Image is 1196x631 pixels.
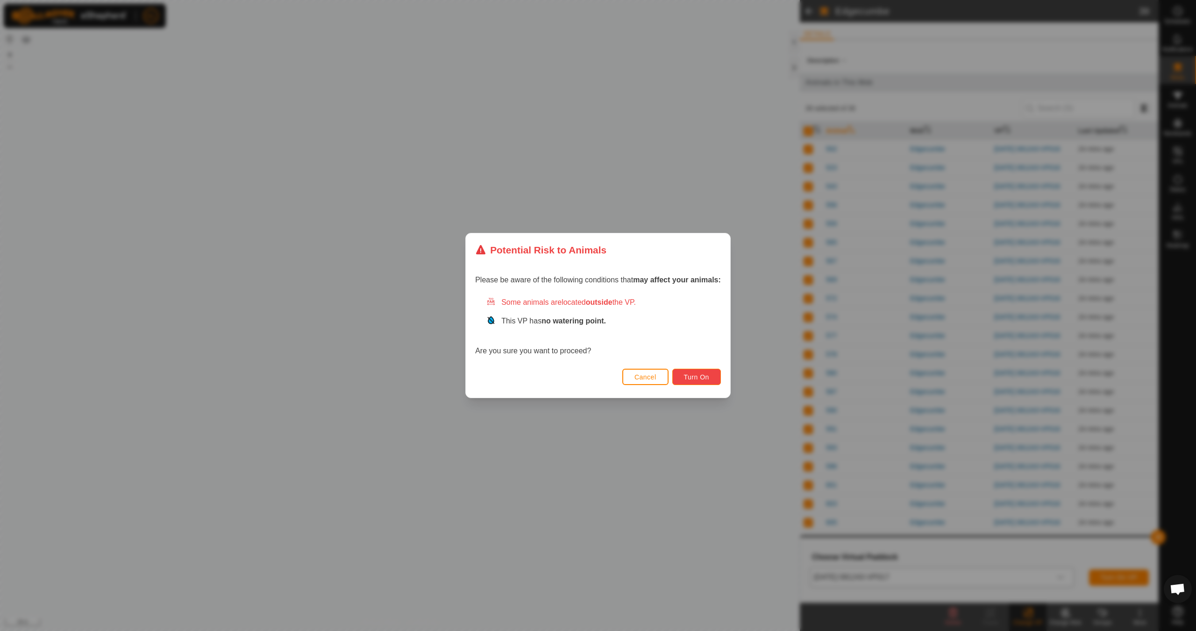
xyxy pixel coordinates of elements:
[622,369,669,385] button: Cancel
[672,369,721,385] button: Turn On
[633,276,721,284] strong: may affect your animals:
[475,276,721,284] span: Please be aware of the following conditions that
[475,297,721,357] div: Are you sure you want to proceed?
[1164,575,1192,603] div: Open chat
[634,373,656,381] span: Cancel
[562,298,636,306] span: located the VP.
[541,317,606,325] strong: no watering point.
[586,298,612,306] strong: outside
[501,317,606,325] span: This VP has
[486,297,721,308] div: Some animals are
[684,373,709,381] span: Turn On
[475,243,606,257] div: Potential Risk to Animals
